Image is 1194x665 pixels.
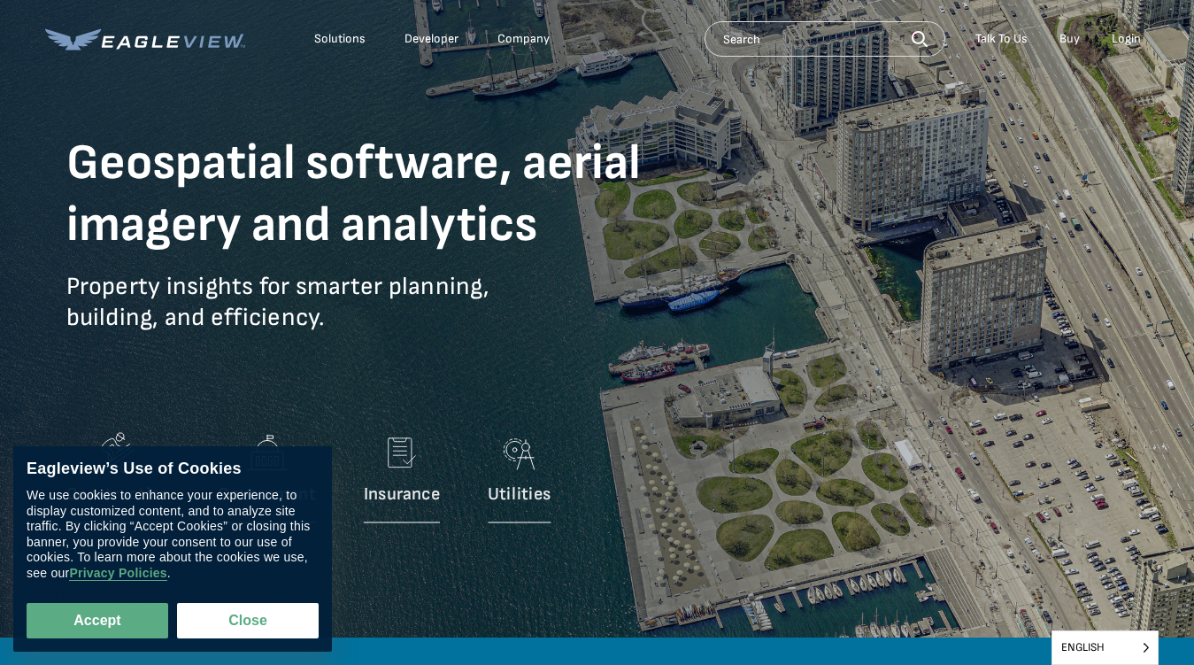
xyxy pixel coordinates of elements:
a: Buy [1059,31,1080,47]
button: Accept [27,603,168,638]
a: Utilities [488,426,551,532]
div: Eagleview’s Use of Cookies [27,460,319,479]
h1: Geospatial software, aerial imagery and analytics [66,133,704,257]
p: Insurance [364,483,440,506]
div: Login [1112,31,1141,47]
div: We use cookies to enhance your experience, to display customized content, and to analyze site tra... [27,488,319,581]
button: Close [177,603,319,638]
a: Privacy Policies [69,566,166,581]
a: Developer [404,31,458,47]
aside: Language selected: English [1051,630,1159,665]
div: Talk To Us [975,31,1028,47]
div: Solutions [314,31,366,47]
span: English [1052,631,1158,664]
p: Property insights for smarter planning, building, and efficiency. [66,271,704,360]
p: Utilities [488,483,551,506]
input: Search [705,21,945,57]
a: Construction [66,426,171,532]
a: Insurance [364,426,440,532]
a: Government [218,426,315,532]
div: Company [497,31,550,47]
